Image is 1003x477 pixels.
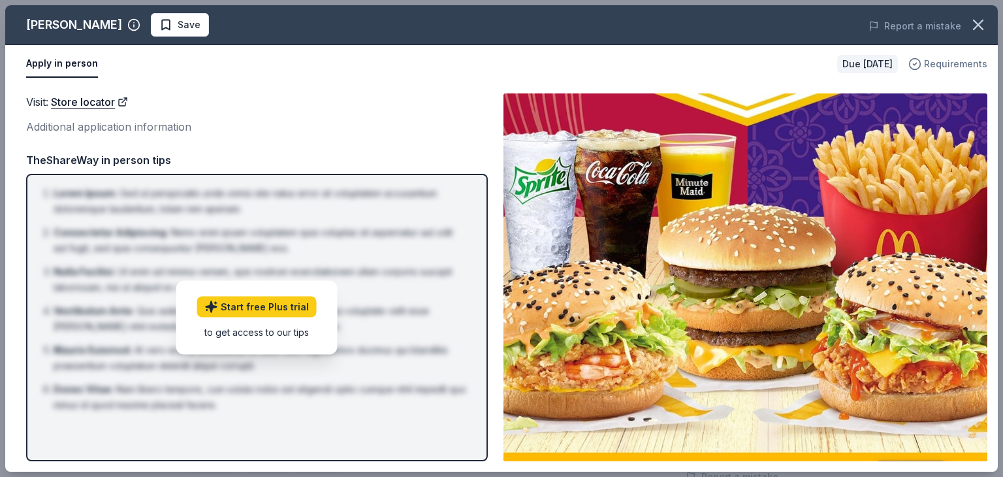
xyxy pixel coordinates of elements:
span: Mauris Euismod : [54,344,132,355]
span: Consectetur Adipiscing : [54,227,168,238]
button: Save [151,13,209,37]
span: Save [178,17,200,33]
div: Due [DATE] [837,55,898,73]
span: Donec Vitae : [54,384,114,395]
li: Ut enim ad minima veniam, quis nostrum exercitationem ullam corporis suscipit laboriosam, nisi ut... [54,264,468,295]
div: [PERSON_NAME] [26,14,122,35]
button: Apply in person [26,50,98,78]
span: Vestibulum Ante : [54,305,135,316]
a: Store locator [51,93,128,110]
li: Quis autem vel eum iure reprehenderit qui in ea voluptate velit esse [PERSON_NAME] nihil molestia... [54,303,468,335]
li: Sed ut perspiciatis unde omnis iste natus error sit voluptatem accusantium doloremque laudantium,... [54,186,468,217]
button: Requirements [908,56,987,72]
li: Nam libero tempore, cum soluta nobis est eligendi optio cumque nihil impedit quo minus id quod ma... [54,382,468,413]
span: Lorem Ipsum : [54,188,118,199]
img: Image for McDonald's [503,93,987,461]
div: to get access to our tips [197,325,317,339]
div: Visit : [26,93,488,110]
button: Report a mistake [868,18,961,34]
span: Nulla Facilisi : [54,266,116,277]
div: TheShareWay in person tips [26,152,488,169]
span: Requirements [924,56,987,72]
a: Start free Plus trial [197,297,317,318]
li: Nemo enim ipsam voluptatem quia voluptas sit aspernatur aut odit aut fugit, sed quia consequuntur... [54,225,468,256]
li: At vero eos et accusamus et iusto odio dignissimos ducimus qui blanditiis praesentium voluptatum ... [54,342,468,374]
div: Additional application information [26,118,488,135]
